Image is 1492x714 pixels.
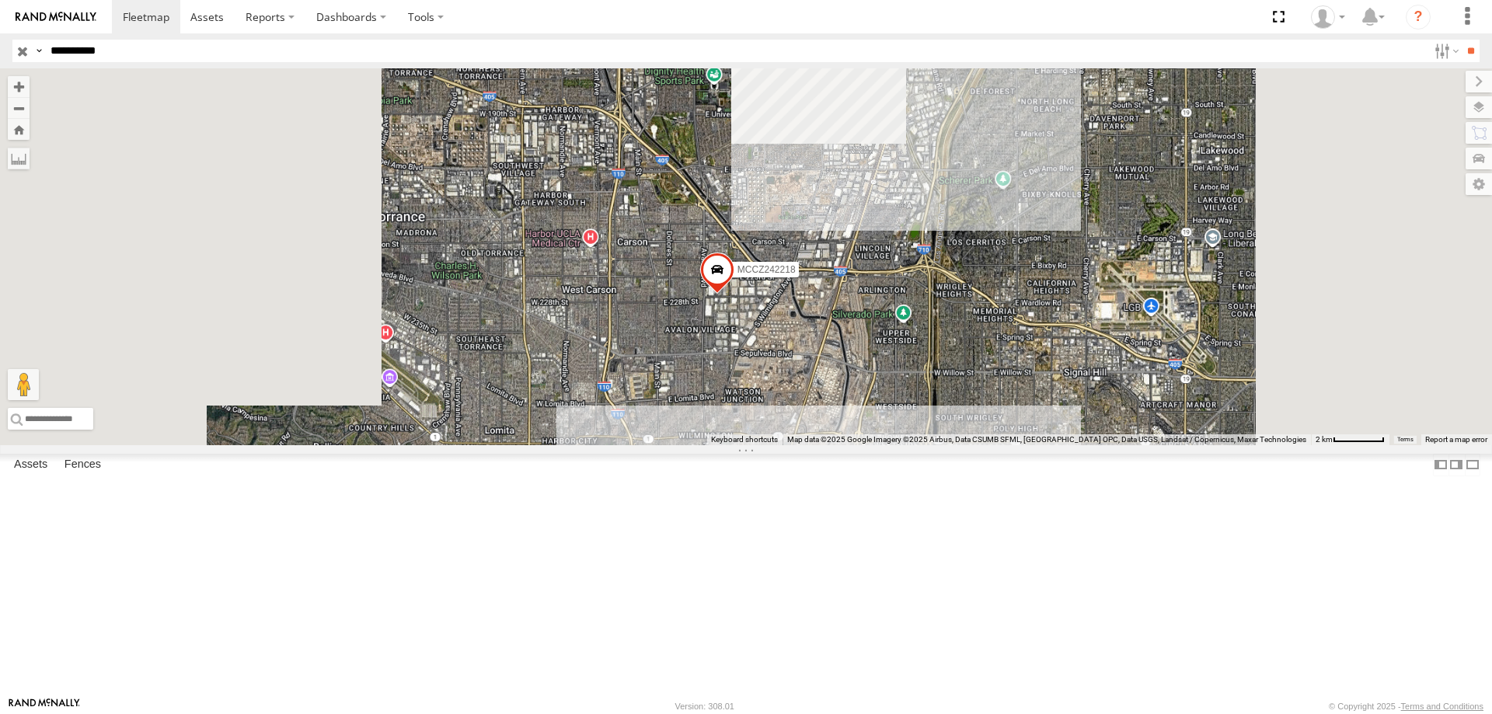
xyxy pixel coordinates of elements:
[1316,435,1333,444] span: 2 km
[737,263,796,274] span: MCCZ242218
[1401,702,1483,711] a: Terms and Conditions
[675,702,734,711] div: Version: 308.01
[1428,40,1462,62] label: Search Filter Options
[1465,454,1480,476] label: Hide Summary Table
[1448,454,1464,476] label: Dock Summary Table to the Right
[1466,173,1492,195] label: Map Settings
[1329,702,1483,711] div: © Copyright 2025 -
[1425,435,1487,444] a: Report a map error
[6,454,55,475] label: Assets
[33,40,45,62] label: Search Query
[8,148,30,169] label: Measure
[711,434,778,445] button: Keyboard shortcuts
[1406,5,1431,30] i: ?
[8,76,30,97] button: Zoom in
[1397,437,1414,443] a: Terms (opens in new tab)
[8,369,39,400] button: Drag Pegman onto the map to open Street View
[9,698,80,714] a: Visit our Website
[1305,5,1351,29] div: Zulema McIntosch
[8,119,30,140] button: Zoom Home
[16,12,96,23] img: rand-logo.svg
[8,97,30,119] button: Zoom out
[1433,454,1448,476] label: Dock Summary Table to the Left
[57,454,109,475] label: Fences
[1311,434,1389,445] button: Map Scale: 2 km per 63 pixels
[787,435,1306,444] span: Map data ©2025 Google Imagery ©2025 Airbus, Data CSUMB SFML, [GEOGRAPHIC_DATA] OPC, Data USGS, La...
